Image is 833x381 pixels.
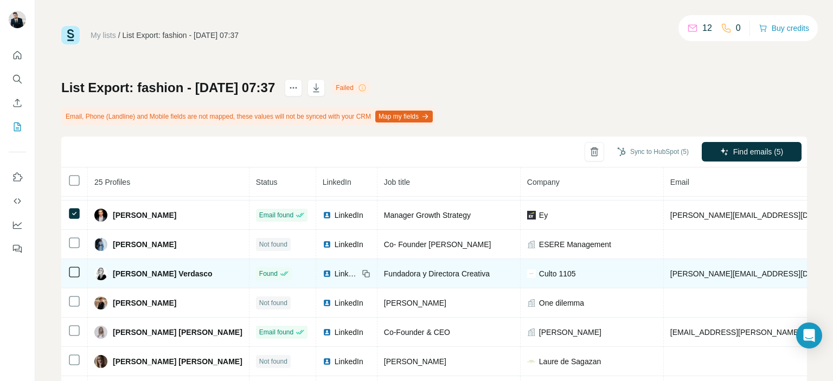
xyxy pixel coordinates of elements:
span: [PERSON_NAME] [539,327,601,338]
span: Manager Growth Strategy [384,211,471,219]
button: Find emails (5) [702,142,802,162]
img: Avatar [9,11,26,28]
span: [PERSON_NAME] [113,210,176,221]
span: Company [527,178,560,186]
span: Job title [384,178,410,186]
span: [PERSON_NAME] [PERSON_NAME] [113,327,242,338]
span: Find emails (5) [733,146,784,157]
button: Buy credits [759,21,809,36]
p: 0 [736,22,741,35]
span: Laure de Sagazan [539,356,601,367]
img: LinkedIn logo [323,240,331,249]
span: Email [670,178,689,186]
button: Use Surfe on LinkedIn [9,167,26,187]
button: Dashboard [9,215,26,235]
span: Not found [259,298,287,308]
span: [PERSON_NAME] Verdasco [113,268,213,279]
img: Avatar [94,296,107,309]
span: Not found [259,357,287,366]
span: Email found [259,210,293,220]
span: LinkedIn [335,239,363,250]
span: Status [256,178,278,186]
span: [PERSON_NAME] [384,357,446,366]
span: LinkedIn [335,356,363,367]
li: / [118,30,120,41]
span: Email found [259,327,293,337]
span: [PERSON_NAME] [384,299,446,307]
span: 25 Profiles [94,178,130,186]
img: Avatar [94,267,107,280]
img: Avatar [94,355,107,368]
button: Map my fields [375,111,433,122]
button: Quick start [9,46,26,65]
div: Email, Phone (Landline) and Mobile fields are not mapped, these values will not be synced with yo... [61,107,435,126]
span: LinkedIn [335,268,358,279]
p: 12 [702,22,712,35]
button: My lists [9,117,26,137]
img: Avatar [94,238,107,251]
img: LinkedIn logo [323,357,331,366]
img: company-logo [527,269,536,278]
img: LinkedIn logo [323,269,331,278]
span: Fundadora y Directora Creativa [384,269,490,278]
img: Avatar [94,209,107,222]
img: Surfe Logo [61,26,80,44]
button: actions [285,79,302,96]
button: Enrich CSV [9,93,26,113]
span: ЕSERE Management [539,239,611,250]
button: Sync to HubSpot (5) [610,144,696,160]
span: One dilemma [539,298,584,308]
img: company-logo [527,357,536,366]
img: LinkedIn logo [323,211,331,219]
span: Culto 1105 [539,268,576,279]
span: Co-Founder & CEO [384,328,450,337]
div: Open Intercom Messenger [796,322,822,348]
img: LinkedIn logo [323,299,331,307]
button: Use Surfe API [9,191,26,211]
span: [PERSON_NAME] [113,298,176,308]
a: My lists [91,31,116,40]
img: Avatar [94,326,107,339]
div: Failed [332,81,370,94]
span: Not found [259,240,287,249]
span: [PERSON_NAME] [PERSON_NAME] [113,356,242,367]
span: Co- Founder [PERSON_NAME] [384,240,491,249]
span: LinkedIn [335,210,363,221]
img: LinkedIn logo [323,328,331,337]
h1: List Export: fashion - [DATE] 07:37 [61,79,275,96]
button: Search [9,69,26,89]
span: Ey [539,210,548,221]
div: List Export: fashion - [DATE] 07:37 [123,30,239,41]
button: Feedback [9,239,26,259]
span: Found [259,269,278,279]
img: company-logo [527,211,536,219]
span: [PERSON_NAME] [113,239,176,250]
span: LinkedIn [335,327,363,338]
span: LinkedIn [323,178,351,186]
span: LinkedIn [335,298,363,308]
